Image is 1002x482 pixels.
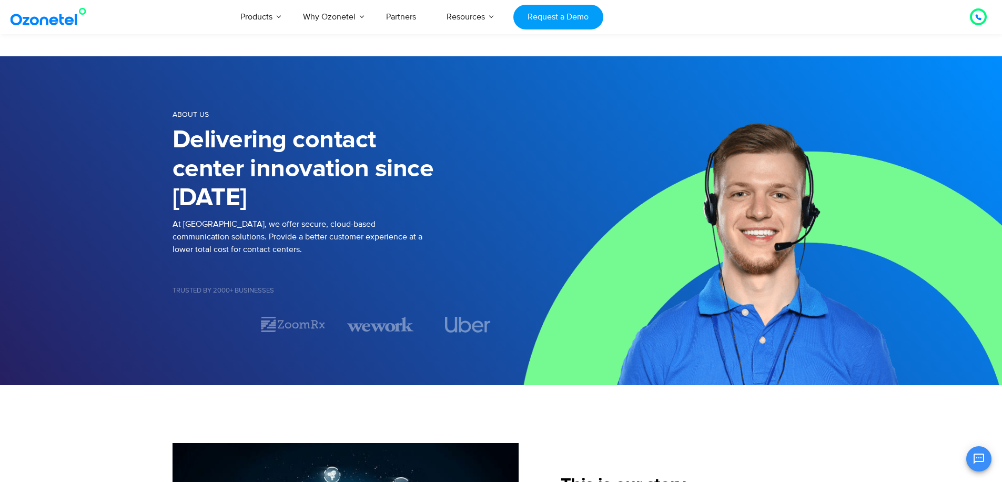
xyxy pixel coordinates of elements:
img: uber [445,317,491,333]
div: 2 / 7 [260,315,326,334]
div: 3 / 7 [347,315,413,334]
button: Open chat [966,446,991,471]
div: Image Carousel [173,315,501,334]
a: Request a Demo [513,5,603,29]
span: About us [173,110,209,119]
h5: Trusted by 2000+ Businesses [173,287,501,294]
h1: Delivering contact center innovation since [DATE] [173,126,501,213]
img: wework [347,315,413,334]
img: zoomrx [260,315,326,334]
div: 1 / 7 [173,318,239,331]
div: 4 / 7 [434,317,501,333]
p: At [GEOGRAPHIC_DATA], we offer secure, cloud-based communication solutions. Provide a better cust... [173,218,501,256]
